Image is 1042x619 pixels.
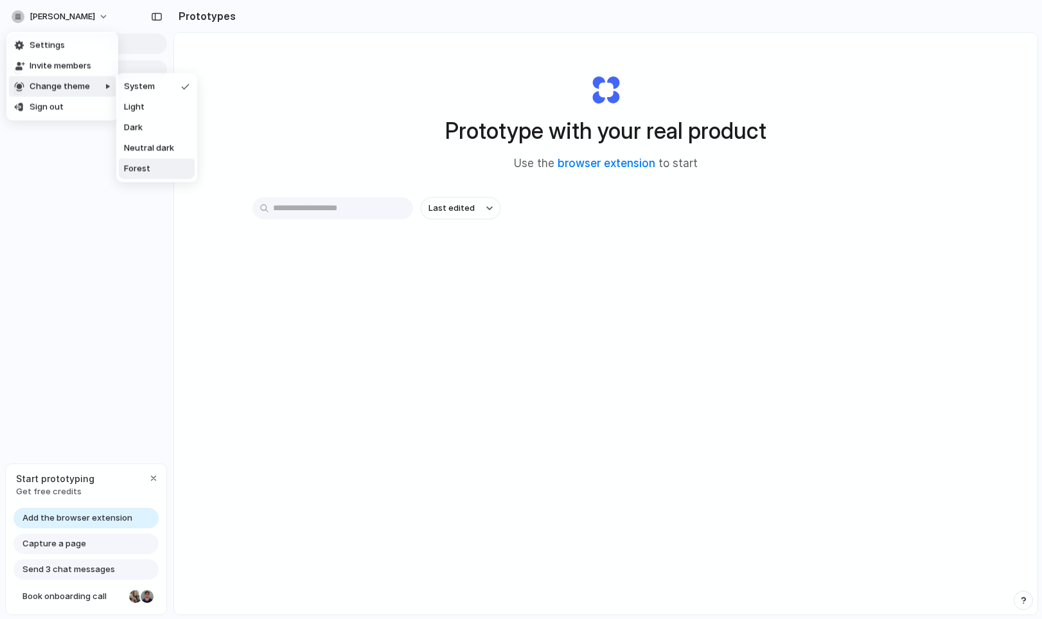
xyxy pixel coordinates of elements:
[30,60,91,73] span: Invite members
[124,142,174,155] span: Neutral dark
[124,163,150,175] span: Forest
[30,39,65,52] span: Settings
[124,101,145,114] span: Light
[30,80,90,93] span: Change theme
[124,80,155,93] span: System
[30,101,64,114] span: Sign out
[124,121,143,134] span: Dark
